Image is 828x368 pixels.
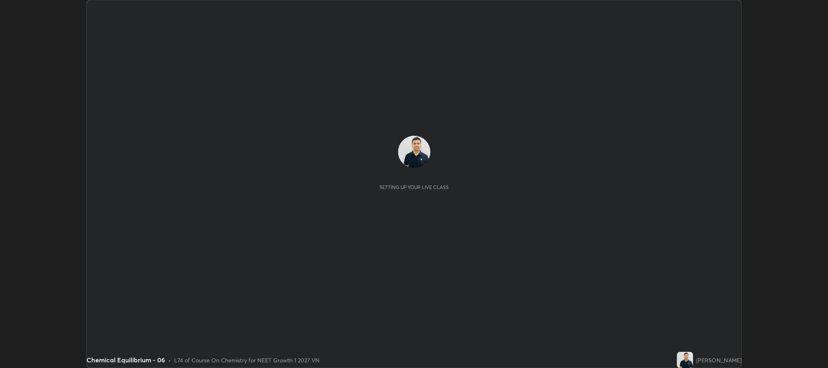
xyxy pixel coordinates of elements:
[696,356,742,364] div: [PERSON_NAME]
[86,355,165,365] div: Chemical Equilibrium - 06
[168,356,171,364] div: •
[677,352,693,368] img: e927d30ab56544b1a8df2beb4b11d745.jpg
[174,356,320,364] div: L74 of Course On Chemistry for NEET Growth 1 2027 VN
[398,136,430,168] img: e927d30ab56544b1a8df2beb4b11d745.jpg
[379,184,449,190] div: Setting up your live class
